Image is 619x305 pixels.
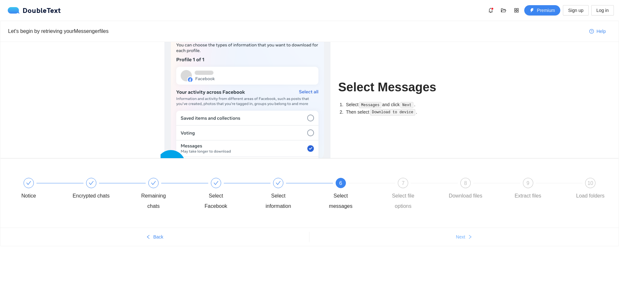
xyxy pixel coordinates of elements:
[537,7,555,14] span: Premium
[8,7,23,14] img: logo
[456,233,465,240] span: Next
[511,5,522,15] button: appstore
[0,232,309,242] button: leftBack
[530,8,534,13] span: thunderbolt
[568,7,583,14] span: Sign up
[563,5,588,15] button: Sign up
[400,102,413,108] code: Next
[135,191,172,211] div: Remaining chats
[464,180,467,186] span: 8
[370,109,415,116] code: Download to device
[402,180,405,186] span: 7
[322,178,385,211] div: 6Select messages
[524,5,560,15] button: thunderboltPremium
[345,101,455,108] li: Select and click .
[345,108,455,116] li: Then select .
[447,178,509,201] div: 8Download files
[26,180,31,186] span: check
[576,191,604,201] div: Load folders
[8,7,61,14] div: DoubleText
[276,180,281,186] span: check
[309,232,619,242] button: Nextright
[589,29,594,34] span: question-circle
[512,8,521,13] span: appstore
[73,191,110,201] div: Encrypted chats
[322,191,359,211] div: Select messages
[384,191,422,211] div: Select file options
[449,191,482,201] div: Download files
[572,178,609,201] div: 10Load folders
[596,28,606,35] span: Help
[260,178,322,211] div: Select information
[8,27,584,35] div: Let's begin by retrieving your Messenger files
[526,180,529,186] span: 9
[146,235,151,240] span: left
[89,180,94,186] span: check
[151,180,156,186] span: check
[486,8,496,13] span: bell
[596,7,609,14] span: Log in
[515,191,541,201] div: Extract files
[584,26,611,36] button: question-circleHelp
[8,7,61,14] a: logoDoubleText
[339,180,342,186] span: 6
[197,191,235,211] div: Select Facebook
[499,8,508,13] span: folder-open
[359,102,381,108] code: Messages
[260,191,297,211] div: Select information
[21,191,36,201] div: Notice
[509,178,572,201] div: 9Extract files
[197,178,260,211] div: Select Facebook
[153,233,163,240] span: Back
[384,178,447,211] div: 7Select file options
[135,178,197,211] div: Remaining chats
[338,80,455,95] h1: Select Messages
[10,178,73,201] div: Notice
[73,178,135,201] div: Encrypted chats
[213,180,219,186] span: check
[486,5,496,15] button: bell
[591,5,614,15] button: Log in
[468,235,472,240] span: right
[587,180,593,186] span: 10
[498,5,509,15] button: folder-open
